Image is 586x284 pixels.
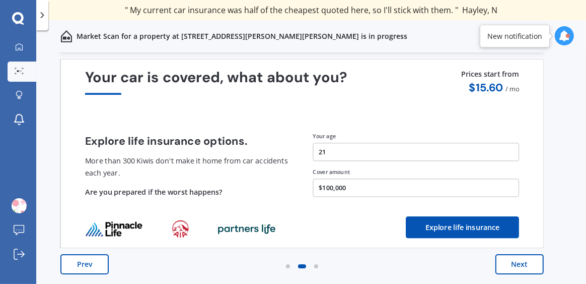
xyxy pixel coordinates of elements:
button: Next [495,254,544,274]
button: Explore life insurance [406,216,519,238]
span: / mo [505,84,519,93]
div: Your age [313,132,520,140]
img: home-and-contents.b802091223b8502ef2dd.svg [60,30,72,42]
img: life_provider_logo_1 [172,220,189,238]
div: New notification [487,31,542,41]
button: 21 [313,143,520,161]
span: $ 15.60 [469,80,503,94]
span: Are you prepared if the worst happens? [85,187,223,197]
img: life_provider_logo_2 [217,223,275,235]
p: Prices start from [461,69,519,81]
img: ACg8ocIp8x8IW45crGl81lw5fzTC8nyqdoWqwInAXeEovG6nd4rdxec=s96-c [12,198,27,213]
div: Your car is covered, what about you? [85,69,519,95]
button: Prev [60,254,109,274]
img: life_provider_logo_0 [85,221,143,238]
h4: Explore life insurance options. [85,135,291,147]
button: $100,000 [313,179,520,197]
p: Market Scan for a property at [STREET_ADDRESS][PERSON_NAME][PERSON_NAME] is in progress [77,31,407,41]
div: Cover amount [313,168,520,177]
p: More than 300 Kiwis don't make it home from car accidents each year. [85,155,291,179]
